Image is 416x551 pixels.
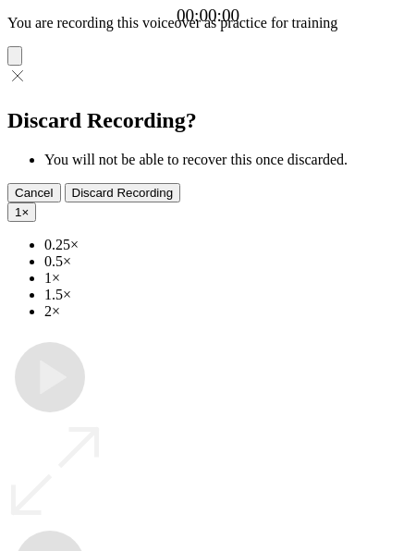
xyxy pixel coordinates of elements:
p: You are recording this voiceover as practice for training [7,15,409,31]
li: 2× [44,303,409,320]
li: 1× [44,270,409,287]
button: Cancel [7,183,61,202]
span: 1 [15,205,21,219]
a: 00:00:00 [177,6,239,26]
li: 1.5× [44,287,409,303]
button: Discard Recording [65,183,181,202]
li: You will not be able to recover this once discarded. [44,152,409,168]
li: 0.25× [44,237,409,253]
button: 1× [7,202,36,222]
h2: Discard Recording? [7,108,409,133]
li: 0.5× [44,253,409,270]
